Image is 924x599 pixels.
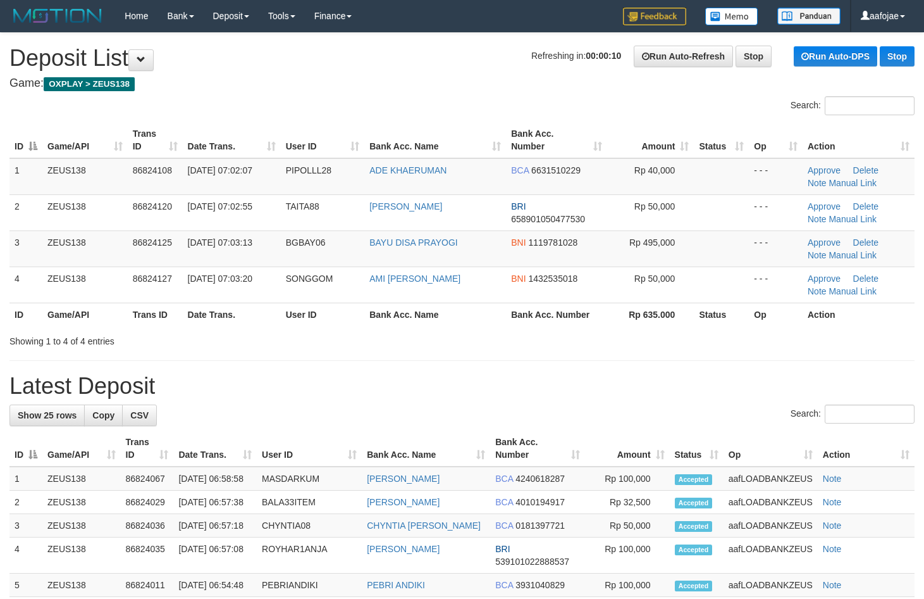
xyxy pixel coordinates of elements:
span: [DATE] 07:03:20 [188,274,252,284]
td: Rp 100,000 [585,574,669,597]
span: Rp 50,000 [634,201,675,211]
td: ROYHAR1ANJA [257,538,362,574]
a: Note [823,580,842,590]
span: Copy 3931040829 to clipboard [515,580,565,590]
td: BALA33ITEM [257,491,362,514]
span: Copy 4010194917 to clipboard [515,497,565,507]
span: Accepted [675,474,713,485]
a: Stop [736,46,772,67]
span: Rp 495,000 [629,237,675,248]
th: User ID: activate to sort column ascending [257,431,362,467]
span: BGBAY06 [286,237,326,248]
td: 5 [9,574,42,597]
span: Copy 4240618287 to clipboard [515,474,565,484]
span: SONGGOM [286,274,333,284]
td: ZEUS138 [42,467,121,491]
th: Action: activate to sort column ascending [803,122,915,158]
th: ID: activate to sort column descending [9,431,42,467]
span: BRI [495,544,510,554]
td: 2 [9,194,42,230]
a: Approve [808,165,841,175]
a: Stop [880,46,915,66]
th: Date Trans.: activate to sort column ascending [183,122,281,158]
th: User ID: activate to sort column ascending [281,122,365,158]
td: ZEUS138 [42,230,128,267]
span: Refreshing in: [531,51,621,61]
td: 4 [9,267,42,303]
a: [PERSON_NAME] [367,474,440,484]
td: [DATE] 06:57:38 [173,491,257,514]
span: Show 25 rows [18,410,77,420]
th: Trans ID [128,303,183,326]
a: Note [808,214,827,224]
a: Run Auto-DPS [794,46,877,66]
a: Note [823,544,842,554]
th: Op: activate to sort column ascending [724,431,818,467]
th: Action: activate to sort column ascending [818,431,915,467]
th: Action [803,303,915,326]
span: BRI [511,201,526,211]
span: 86824125 [133,237,172,248]
a: Note [823,497,842,507]
th: Game/API: activate to sort column ascending [42,122,128,158]
a: Approve [808,237,841,248]
h4: Game: [9,77,915,90]
th: Status [694,303,749,326]
span: BCA [511,165,529,175]
span: CSV [130,410,149,420]
a: [PERSON_NAME] [367,497,440,507]
a: Run Auto-Refresh [634,46,733,67]
span: Accepted [675,581,713,591]
td: 86824067 [121,467,174,491]
td: [DATE] 06:58:58 [173,467,257,491]
td: [DATE] 06:54:48 [173,574,257,597]
td: ZEUS138 [42,158,128,195]
span: BNI [511,274,526,284]
input: Search: [825,96,915,115]
th: Status: activate to sort column ascending [694,122,749,158]
th: Trans ID: activate to sort column ascending [121,431,174,467]
label: Search: [791,405,915,424]
td: Rp 100,000 [585,467,669,491]
th: Game/API [42,303,128,326]
label: Search: [791,96,915,115]
td: - - - [749,194,803,230]
th: Bank Acc. Name [364,303,506,326]
td: 86824029 [121,491,174,514]
span: Copy 1119781028 to clipboard [528,237,577,248]
th: Amount: activate to sort column ascending [585,431,669,467]
th: Game/API: activate to sort column ascending [42,431,121,467]
a: ADE KHAERUMAN [369,165,447,175]
span: PIPOLLL28 [286,165,331,175]
span: Copy 539101022888537 to clipboard [495,557,569,567]
a: Note [808,250,827,260]
span: 86824127 [133,274,172,284]
th: Bank Acc. Name: activate to sort column ascending [362,431,490,467]
td: aafLOADBANKZEUS [724,467,818,491]
a: Copy [84,405,123,426]
th: Amount: activate to sort column ascending [607,122,694,158]
span: Copy [92,410,114,420]
td: ZEUS138 [42,491,121,514]
span: Accepted [675,498,713,508]
a: Manual Link [829,178,877,188]
td: Rp 100,000 [585,538,669,574]
th: Bank Acc. Number: activate to sort column ascending [506,122,607,158]
th: Trans ID: activate to sort column ascending [128,122,183,158]
td: - - - [749,230,803,267]
td: 86824011 [121,574,174,597]
span: Rp 50,000 [634,274,675,284]
a: PEBRI ANDIKI [367,580,425,590]
th: ID: activate to sort column descending [9,122,42,158]
td: MASDARKUM [257,467,362,491]
span: Accepted [675,545,713,555]
td: ZEUS138 [42,574,121,597]
td: ZEUS138 [42,267,128,303]
span: BCA [495,580,513,590]
td: 4 [9,538,42,574]
span: 86824120 [133,201,172,211]
td: [DATE] 06:57:18 [173,514,257,538]
span: Copy 0181397721 to clipboard [515,520,565,531]
a: Delete [853,165,878,175]
a: Delete [853,274,878,284]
